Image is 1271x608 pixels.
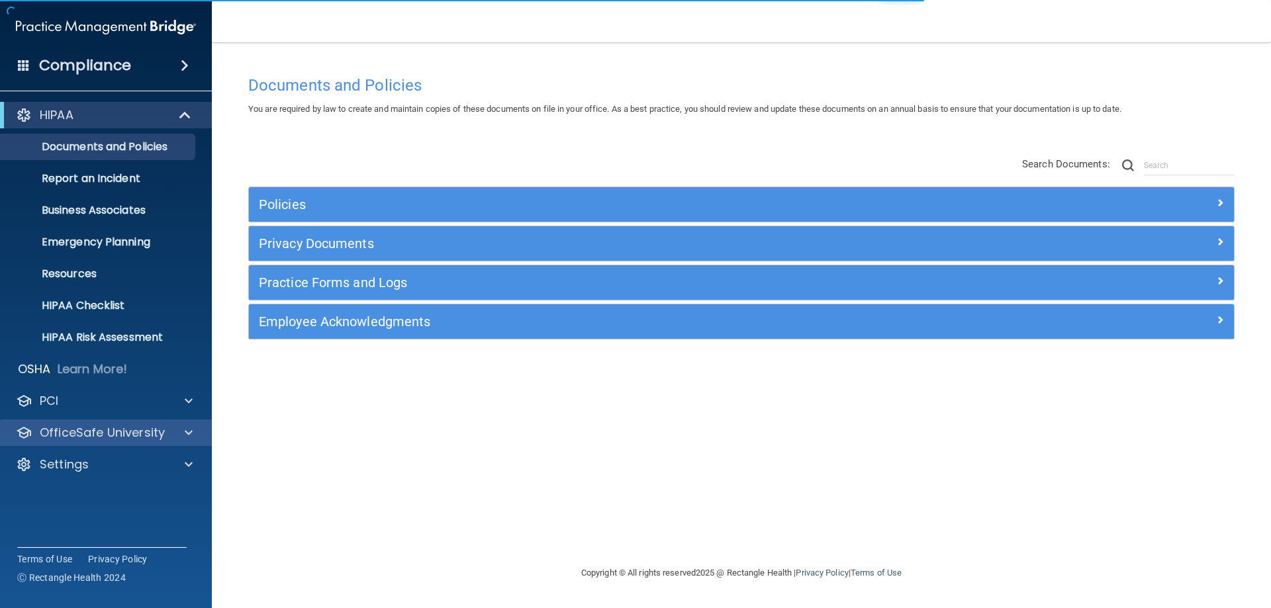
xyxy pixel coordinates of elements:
p: Settings [40,456,89,472]
a: Employee Acknowledgments [259,311,1224,332]
a: Practice Forms and Logs [259,272,1224,293]
a: HIPAA [16,107,192,123]
h5: Employee Acknowledgments [259,314,978,329]
h5: Privacy Documents [259,236,978,251]
p: OfficeSafe University [40,425,165,441]
p: PCI [40,393,58,409]
p: Documents and Policies [9,140,189,153]
a: OfficeSafe University [16,425,193,441]
a: Privacy Policy [88,552,148,566]
a: Terms of Use [17,552,72,566]
p: OSHA [18,361,51,377]
p: HIPAA Checklist [9,299,189,312]
a: PCI [16,393,193,409]
a: Settings [16,456,193,472]
h5: Practice Forms and Logs [259,275,978,290]
img: PMB logo [16,14,196,40]
p: Resources [9,267,189,281]
a: Privacy Policy [796,568,848,578]
h4: Documents and Policies [248,77,1235,94]
p: Business Associates [9,204,189,217]
p: HIPAA [40,107,73,123]
a: Terms of Use [851,568,902,578]
a: Privacy Documents [259,233,1224,254]
span: Search Documents: [1022,158,1110,170]
span: You are required by law to create and maintain copies of these documents on file in your office. ... [248,104,1121,114]
p: HIPAA Risk Assessment [9,331,189,344]
p: Emergency Planning [9,236,189,249]
p: Learn More! [58,361,128,377]
p: Report an Incident [9,172,189,185]
input: Search [1144,155,1235,175]
h4: Compliance [39,56,131,75]
span: Ⓒ Rectangle Health 2024 [17,571,126,584]
h5: Policies [259,197,978,212]
a: Policies [259,194,1224,215]
div: Copyright © All rights reserved 2025 @ Rectangle Health | | [500,552,983,594]
img: ic-search.3b580494.png [1122,159,1134,171]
